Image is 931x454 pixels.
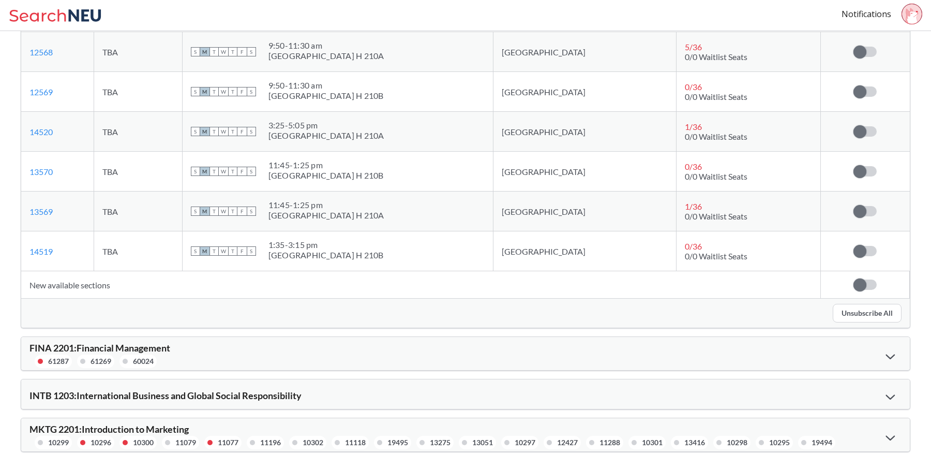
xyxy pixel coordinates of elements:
[209,87,219,96] span: T
[247,47,256,56] span: S
[685,122,702,131] span: 1 / 36
[430,437,451,448] div: 13275
[219,127,228,136] span: W
[191,87,200,96] span: S
[21,271,821,299] td: New available sections
[247,246,256,256] span: S
[94,72,183,112] td: TBA
[387,437,408,448] div: 19495
[175,437,196,448] div: 11079
[493,192,676,231] td: [GEOGRAPHIC_DATA]
[228,127,237,136] span: T
[833,304,902,323] button: Unsubscribe All
[268,80,384,91] div: 9:50 - 11:30 am
[209,167,219,176] span: T
[268,200,384,210] div: 11:45 - 1:25 pm
[209,246,219,256] span: T
[29,246,53,256] a: 14519
[247,207,256,216] span: S
[685,52,747,62] span: 0/0 Waitlist Seats
[209,207,219,216] span: T
[685,251,747,261] span: 0/0 Waitlist Seats
[94,32,183,72] td: TBA
[191,246,200,256] span: S
[493,152,676,192] td: [GEOGRAPHIC_DATA]
[228,207,237,216] span: T
[200,207,209,216] span: M
[29,423,189,435] span: MKTG 2201 : Introduction to Marketing
[268,240,384,250] div: 1:35 - 3:15 pm
[237,87,247,96] span: F
[209,127,219,136] span: T
[685,92,747,101] span: 0/0 Waitlist Seats
[237,127,247,136] span: F
[219,87,228,96] span: W
[237,246,247,256] span: F
[769,437,790,448] div: 10295
[191,127,200,136] span: S
[29,167,53,177] a: 13570
[91,356,111,367] div: 61269
[685,211,747,221] span: 0/0 Waitlist Seats
[219,47,228,56] span: W
[685,42,702,52] span: 5 / 36
[685,241,702,251] span: 0 / 36
[237,47,247,56] span: F
[29,207,53,216] a: 13569
[191,47,200,56] span: S
[268,170,384,181] div: [GEOGRAPHIC_DATA] H 210B
[133,356,154,367] div: 60024
[345,437,366,448] div: 11118
[268,51,384,61] div: [GEOGRAPHIC_DATA] H 210A
[21,299,910,328] div: Unsubscribe All
[91,437,111,448] div: 10296
[237,207,247,216] span: F
[493,112,676,152] td: [GEOGRAPHIC_DATA]
[685,82,702,92] span: 0 / 36
[472,437,493,448] div: 13051
[237,167,247,176] span: F
[268,160,384,170] div: 11:45 - 1:25 pm
[247,127,256,136] span: S
[200,167,209,176] span: M
[219,167,228,176] span: W
[303,437,323,448] div: 10302
[29,87,53,97] a: 12569
[268,40,384,51] div: 9:50 - 11:30 am
[94,152,183,192] td: TBA
[191,167,200,176] span: S
[48,437,69,448] div: 10299
[842,8,891,20] a: Notifications
[268,130,384,141] div: [GEOGRAPHIC_DATA] H 210A
[94,192,183,231] td: TBA
[515,437,535,448] div: 10297
[228,47,237,56] span: T
[247,167,256,176] span: S
[685,131,747,141] span: 0/0 Waitlist Seats
[557,437,578,448] div: 12427
[685,171,747,181] span: 0/0 Waitlist Seats
[268,120,384,130] div: 3:25 - 5:05 pm
[94,112,183,152] td: TBA
[200,87,209,96] span: M
[29,127,53,137] a: 14520
[493,32,676,72] td: [GEOGRAPHIC_DATA]
[268,91,384,101] div: [GEOGRAPHIC_DATA] H 210B
[247,87,256,96] span: S
[228,87,237,96] span: T
[219,246,228,256] span: W
[200,246,209,256] span: M
[260,437,281,448] div: 11196
[685,201,702,211] span: 1 / 36
[29,342,170,354] span: FINA 2201 : Financial Management
[29,47,53,57] a: 12568
[209,47,219,56] span: T
[685,162,702,171] span: 0 / 36
[268,210,384,221] div: [GEOGRAPHIC_DATA] H 210A
[29,390,302,401] span: INTB 1203 : International Business and Global Social Responsibility
[642,437,663,448] div: 10301
[218,437,238,448] div: 11077
[200,47,209,56] span: M
[228,246,237,256] span: T
[268,250,384,260] div: [GEOGRAPHIC_DATA] H 210B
